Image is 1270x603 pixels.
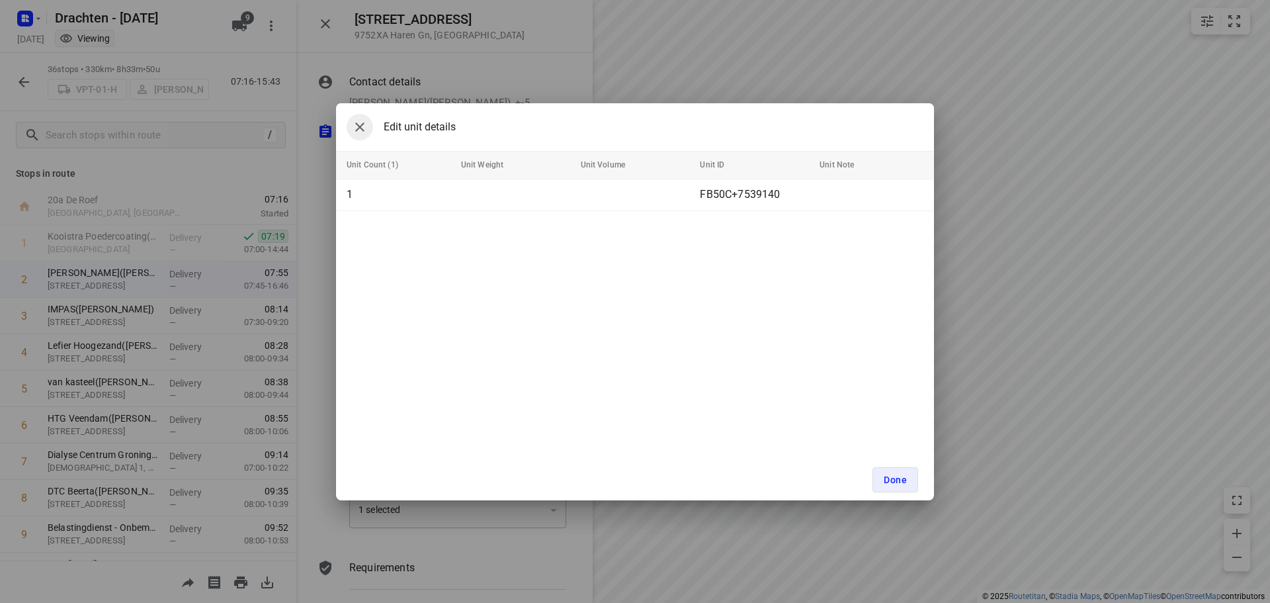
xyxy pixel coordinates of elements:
[336,179,456,210] td: 1
[700,157,741,173] span: Unit ID
[695,179,814,210] td: FB50C+7539140
[872,467,918,492] button: Done
[461,157,521,173] span: Unit Weight
[884,475,907,485] span: Done
[820,157,871,173] span: Unit Note
[347,157,415,173] span: Unit Count (1)
[581,157,642,173] span: Unit Volume
[347,114,456,140] div: Edit unit details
